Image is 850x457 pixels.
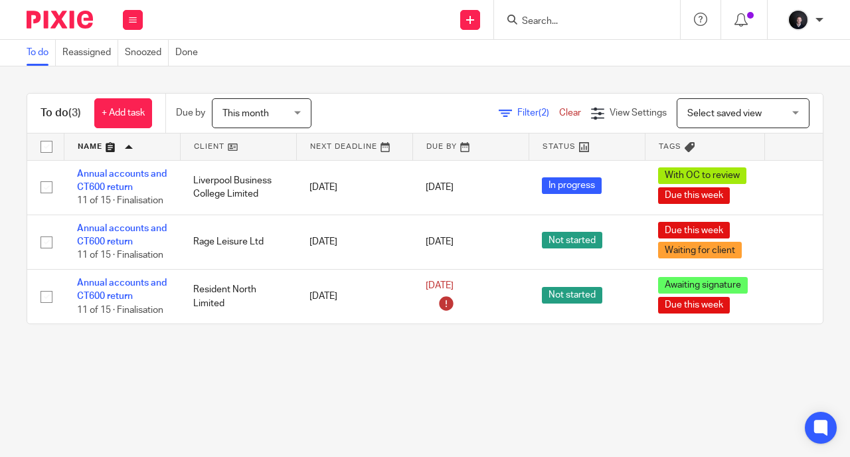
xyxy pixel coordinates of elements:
[27,11,93,29] img: Pixie
[27,40,56,66] a: To do
[175,40,205,66] a: Done
[222,109,269,118] span: This month
[687,109,762,118] span: Select saved view
[559,108,581,118] a: Clear
[658,222,730,238] span: Due this week
[658,242,742,258] span: Waiting for client
[426,281,454,290] span: [DATE]
[658,297,730,314] span: Due this week
[296,215,412,269] td: [DATE]
[77,196,163,205] span: 11 of 15 · Finalisation
[180,269,296,323] td: Resident North Limited
[125,40,169,66] a: Snoozed
[788,9,809,31] img: 455A2509.jpg
[542,232,602,248] span: Not started
[426,183,454,192] span: [DATE]
[77,224,167,246] a: Annual accounts and CT600 return
[658,187,730,204] span: Due this week
[77,169,167,192] a: Annual accounts and CT600 return
[658,167,746,184] span: With OC to review
[62,40,118,66] a: Reassigned
[542,177,602,194] span: In progress
[521,16,640,28] input: Search
[659,143,681,150] span: Tags
[68,108,81,118] span: (3)
[94,98,152,128] a: + Add task
[426,237,454,246] span: [DATE]
[180,160,296,215] td: Liverpool Business College Limited
[542,287,602,304] span: Not started
[539,108,549,118] span: (2)
[610,108,667,118] span: View Settings
[77,251,163,260] span: 11 of 15 · Finalisation
[77,278,167,301] a: Annual accounts and CT600 return
[180,215,296,269] td: Rage Leisure Ltd
[176,106,205,120] p: Due by
[296,160,412,215] td: [DATE]
[517,108,559,118] span: Filter
[296,269,412,323] td: [DATE]
[658,277,748,294] span: Awaiting signature
[77,306,163,315] span: 11 of 15 · Finalisation
[41,106,81,120] h1: To do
